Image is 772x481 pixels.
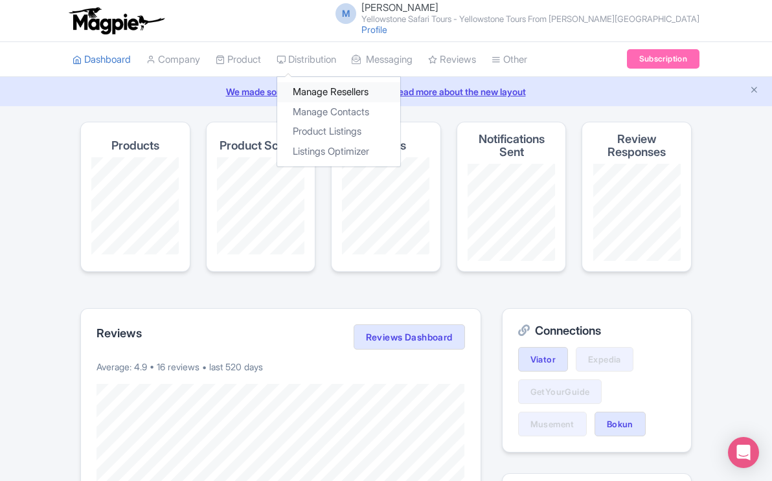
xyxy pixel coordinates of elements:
[8,85,764,98] a: We made some updates to the platform. Read more about the new layout
[328,3,699,23] a: M [PERSON_NAME] Yellowstone Safari Tours - Yellowstone Tours From [PERSON_NAME][GEOGRAPHIC_DATA]
[428,42,476,78] a: Reviews
[352,42,413,78] a: Messaging
[361,1,438,14] span: [PERSON_NAME]
[361,15,699,23] small: Yellowstone Safari Tours - Yellowstone Tours From [PERSON_NAME][GEOGRAPHIC_DATA]
[749,84,759,98] button: Close announcement
[728,437,759,468] div: Open Intercom Messenger
[277,42,336,78] a: Distribution
[576,347,633,372] a: Expedia
[146,42,200,78] a: Company
[111,139,159,152] h4: Products
[277,122,400,142] a: Product Listings
[73,42,131,78] a: Dashboard
[593,133,681,159] h4: Review Responses
[335,3,356,24] span: M
[96,327,142,340] h2: Reviews
[220,139,302,152] h4: Product Scores
[518,347,568,372] a: Viator
[468,133,556,159] h4: Notifications Sent
[216,42,261,78] a: Product
[595,412,646,436] a: Bokun
[518,412,587,436] a: Musement
[518,324,675,337] h2: Connections
[627,49,699,69] a: Subscription
[96,360,465,374] p: Average: 4.9 • 16 reviews • last 520 days
[518,379,602,404] a: GetYourGuide
[277,102,400,122] a: Manage Contacts
[361,24,387,35] a: Profile
[354,324,465,350] a: Reviews Dashboard
[492,42,527,78] a: Other
[277,142,400,162] a: Listings Optimizer
[66,6,166,35] img: logo-ab69f6fb50320c5b225c76a69d11143b.png
[277,82,400,102] a: Manage Resellers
